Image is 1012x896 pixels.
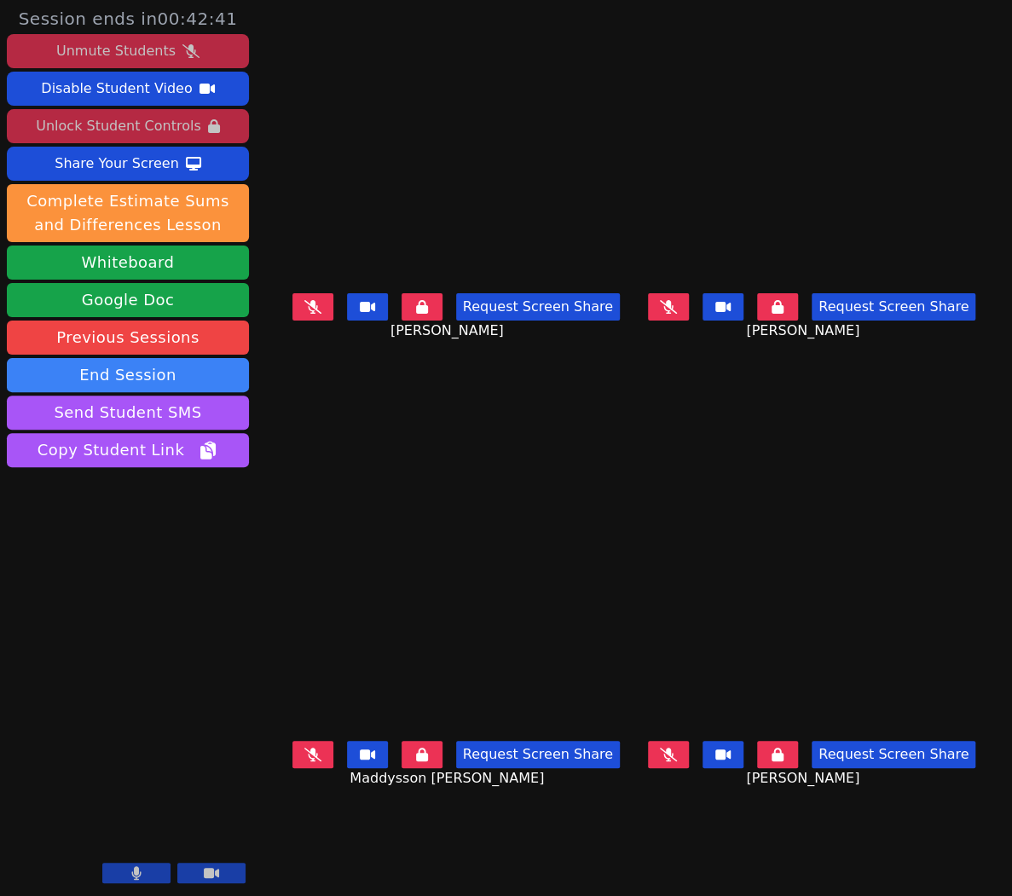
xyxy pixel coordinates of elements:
button: Unlock Student Controls [7,109,249,143]
span: Maddysson [PERSON_NAME] [350,768,548,789]
button: Unmute Students [7,34,249,68]
time: 00:42:41 [158,9,238,29]
button: End Session [7,358,249,392]
button: Request Screen Share [812,741,975,768]
span: Copy Student Link [38,438,218,462]
a: Google Doc [7,283,249,317]
div: Unmute Students [56,38,176,65]
button: Disable Student Video [7,72,249,106]
a: Previous Sessions [7,321,249,355]
button: Whiteboard [7,246,249,280]
div: Unlock Student Controls [36,113,200,140]
button: Request Screen Share [456,293,620,321]
span: [PERSON_NAME] [746,768,864,789]
button: Copy Student Link [7,433,249,467]
button: Request Screen Share [456,741,620,768]
button: Send Student SMS [7,396,249,430]
div: Share Your Screen [55,150,179,177]
button: Complete Estimate Sums and Differences Lesson [7,184,249,242]
span: Session ends in [19,7,238,31]
button: Share Your Screen [7,147,249,181]
span: [PERSON_NAME] [390,321,508,341]
div: Disable Student Video [41,75,192,102]
button: Request Screen Share [812,293,975,321]
span: [PERSON_NAME] [746,321,864,341]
